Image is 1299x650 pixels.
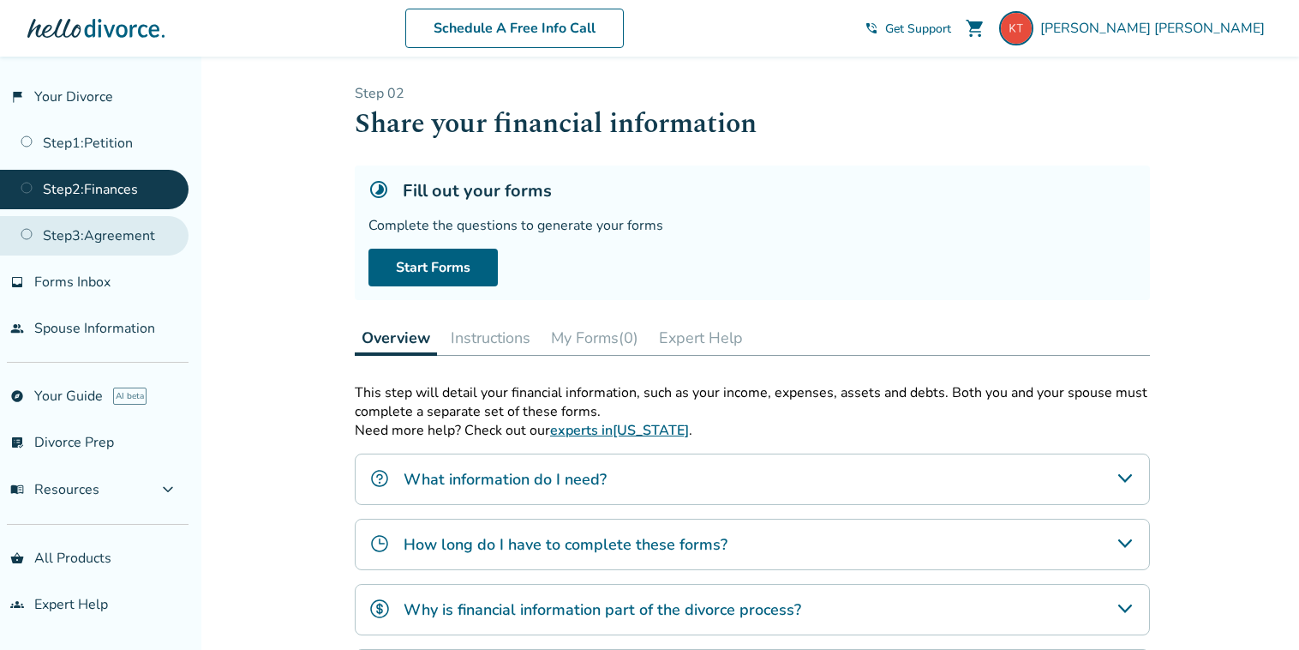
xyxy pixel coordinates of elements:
[10,90,24,104] span: flag_2
[405,9,624,48] a: Schedule A Free Info Call
[865,21,951,37] a: phone_in_talkGet Support
[355,454,1150,505] div: What information do I need?
[368,249,498,286] a: Start Forms
[1213,568,1299,650] iframe: Chat Widget
[10,551,24,565] span: shopping_basket
[369,533,390,554] img: How long do I have to complete these forms?
[10,436,24,449] span: list_alt_check
[999,11,1033,45] img: kaz.tran@yahoo.com.au
[965,18,985,39] span: shopping_cart
[652,321,750,355] button: Expert Help
[550,421,689,440] a: experts in[US_STATE]
[355,84,1150,103] p: Step 0 2
[355,421,1150,440] p: Need more help? Check out our .
[404,468,607,491] h4: What information do I need?
[10,598,24,611] span: groups
[403,179,552,202] h5: Fill out your forms
[404,599,801,621] h4: Why is financial information part of the divorce process?
[355,519,1150,570] div: How long do I have to complete these forms?
[865,21,878,35] span: phone_in_talk
[355,383,1150,421] p: This step will detail your financial information, such as your income, expenses, assets and debts...
[885,21,951,37] span: Get Support
[544,321,645,355] button: My Forms(0)
[355,103,1150,145] h1: Share your financial information
[10,480,99,499] span: Resources
[369,599,390,619] img: Why is financial information part of the divorce process?
[404,533,727,556] h4: How long do I have to complete these forms?
[10,322,24,335] span: people
[10,389,24,403] span: explore
[369,468,390,489] img: What information do I need?
[34,273,111,292] span: Forms Inbox
[368,216,1136,235] div: Complete the questions to generate your forms
[10,483,24,497] span: menu_book
[113,388,147,405] span: AI beta
[355,321,437,356] button: Overview
[1040,19,1272,38] span: [PERSON_NAME] [PERSON_NAME]
[158,479,178,500] span: expand_more
[355,584,1150,635] div: Why is financial information part of the divorce process?
[444,321,537,355] button: Instructions
[10,275,24,289] span: inbox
